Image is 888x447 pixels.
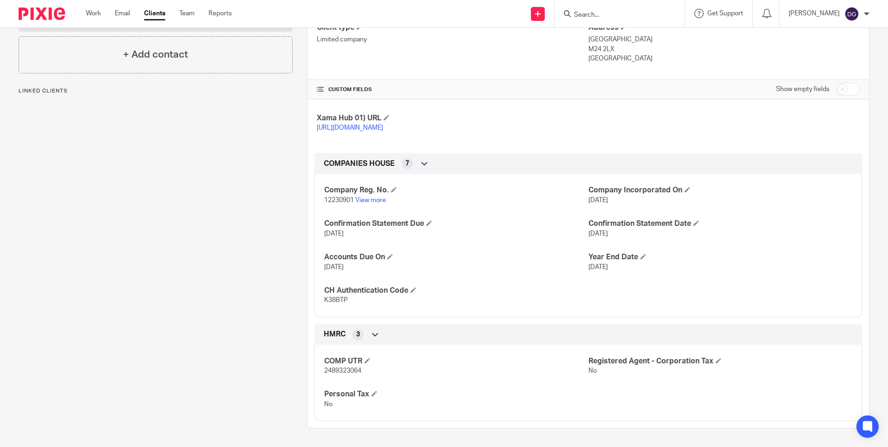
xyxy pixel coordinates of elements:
p: M24 2LX [588,45,860,54]
p: Linked clients [19,87,293,95]
span: No [324,401,333,408]
h4: Confirmation Statement Date [588,219,852,229]
a: Email [115,9,130,18]
h4: + Add contact [123,47,188,62]
a: View more [355,197,386,204]
span: [DATE] [588,230,608,237]
h4: Year End Date [588,252,852,262]
p: [PERSON_NAME] [789,9,840,18]
p: [GEOGRAPHIC_DATA] [588,35,860,44]
p: Limited company [317,35,588,44]
img: Pixie [19,7,65,20]
span: HMRC [324,329,346,339]
span: K38BTP [324,297,348,303]
h4: Confirmation Statement Due [324,219,588,229]
span: [DATE] [324,230,344,237]
span: 2489323064 [324,368,361,374]
h4: CH Authentication Code [324,286,588,296]
a: Reports [209,9,232,18]
span: 12230901 [324,197,354,204]
h4: Registered Agent - Corporation Tax [588,356,852,366]
img: svg%3E [844,7,859,21]
span: [DATE] [588,197,608,204]
p: [GEOGRAPHIC_DATA] [588,54,860,63]
a: Team [179,9,195,18]
span: No [588,368,597,374]
h4: Xama Hub 01) URL [317,113,588,123]
input: Search [573,11,657,20]
label: Show empty fields [776,85,829,94]
h4: CUSTOM FIELDS [317,86,588,93]
span: [DATE] [588,264,608,270]
h4: Accounts Due On [324,252,588,262]
a: Work [86,9,101,18]
h4: Company Incorporated On [588,185,852,195]
span: 7 [405,159,409,168]
h4: Company Reg. No. [324,185,588,195]
span: COMPANIES HOUSE [324,159,395,169]
h4: COMP UTR [324,356,588,366]
h4: Personal Tax [324,389,588,399]
a: [URL][DOMAIN_NAME] [317,125,383,131]
a: Clients [144,9,165,18]
span: Get Support [707,10,743,17]
span: [DATE] [324,264,344,270]
span: 3 [356,330,360,339]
